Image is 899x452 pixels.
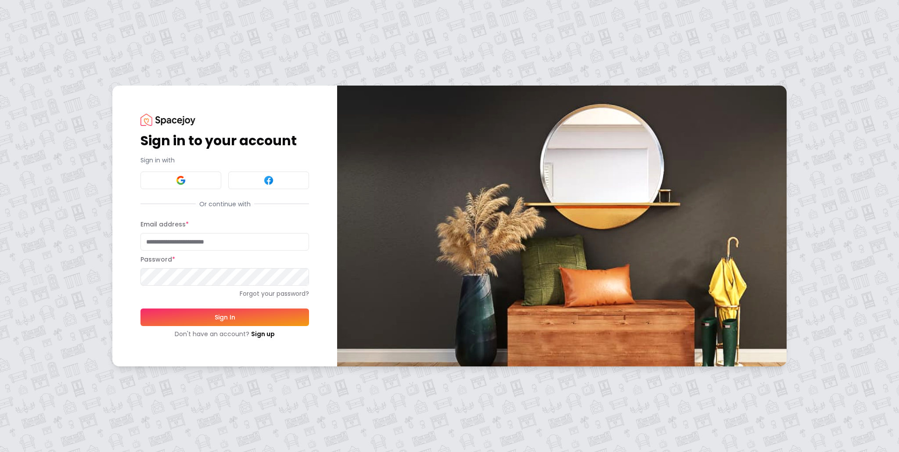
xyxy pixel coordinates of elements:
a: Sign up [251,330,275,338]
p: Sign in with [140,156,309,165]
h1: Sign in to your account [140,133,309,149]
label: Password [140,255,175,264]
div: Don't have an account? [140,330,309,338]
button: Sign In [140,309,309,326]
a: Forgot your password? [140,289,309,298]
img: Google signin [176,175,186,186]
img: Facebook signin [263,175,274,186]
img: Spacejoy Logo [140,114,195,126]
label: Email address [140,220,189,229]
span: Or continue with [196,200,254,208]
img: banner [337,86,787,366]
